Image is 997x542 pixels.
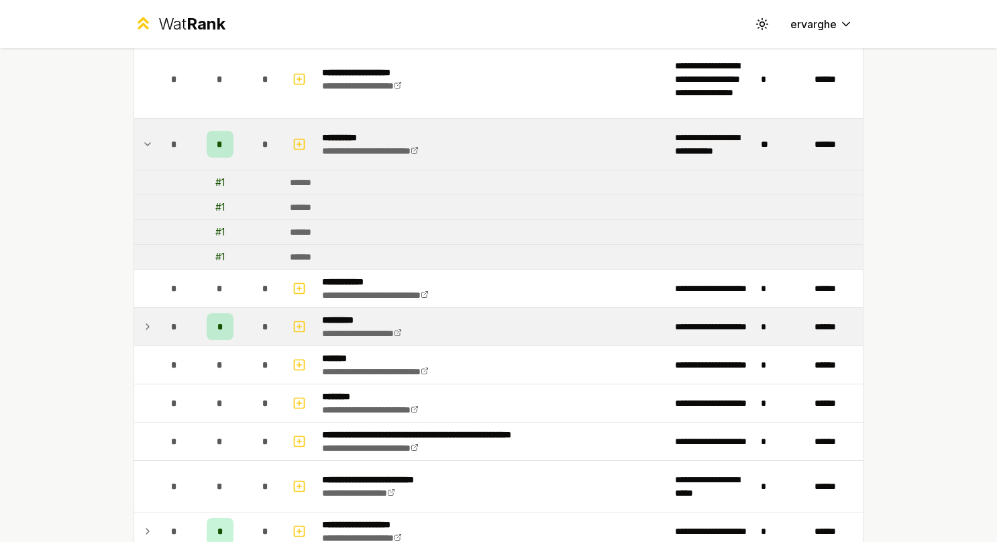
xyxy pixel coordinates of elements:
[158,13,225,35] div: Wat
[215,225,225,239] div: # 1
[790,16,837,32] span: ervarghe
[215,250,225,264] div: # 1
[187,14,225,34] span: Rank
[780,12,863,36] button: ervarghe
[134,13,225,35] a: WatRank
[215,201,225,214] div: # 1
[215,176,225,189] div: # 1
